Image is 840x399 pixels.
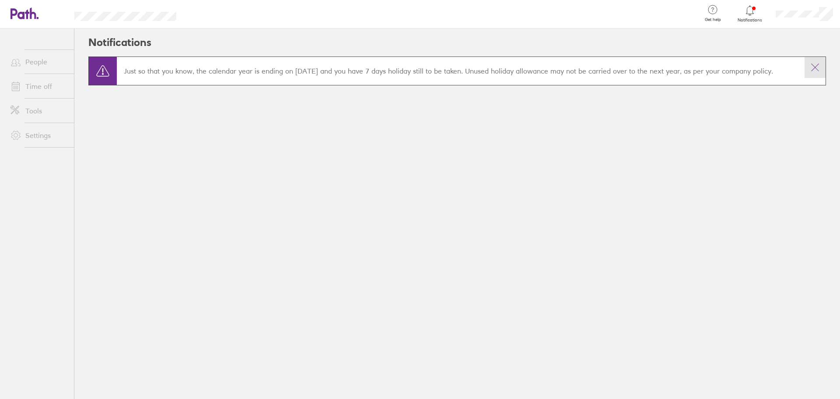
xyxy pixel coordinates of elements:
[3,53,74,71] a: People
[736,18,764,23] span: Notifications
[3,78,74,95] a: Time off
[736,4,764,23] a: Notifications
[124,67,798,75] p: Just so that you know, the calendar year is ending on [DATE] and you have 7 days holiday still to...
[3,127,74,144] a: Settings
[699,17,727,22] span: Get help
[88,28,151,56] h2: Notifications
[3,102,74,120] a: Tools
